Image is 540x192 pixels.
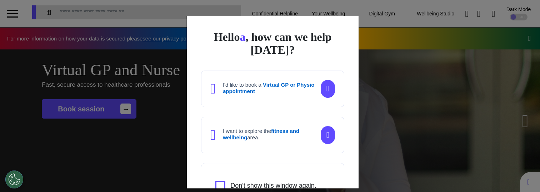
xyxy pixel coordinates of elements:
[223,128,299,140] strong: fitness and wellbeing
[223,82,319,95] h4: I'd like to book a
[230,181,316,191] label: Don't show this window again.
[223,128,319,141] h4: I want to explore the area.
[201,30,344,56] div: Hello , how can we help [DATE]?
[215,181,225,191] input: Agree to privacy policy
[5,171,23,188] button: Open Preferences
[223,82,315,94] strong: Virtual GP or Physio appointment
[240,30,245,43] span: a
